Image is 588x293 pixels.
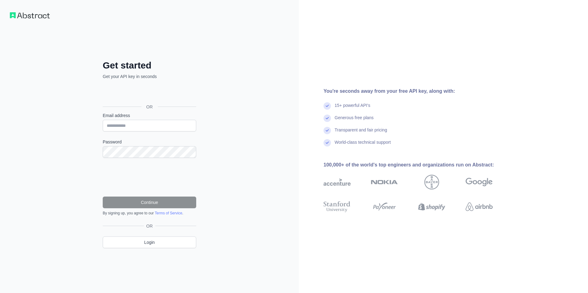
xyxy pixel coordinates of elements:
[103,139,196,145] label: Password
[103,165,196,189] iframe: reCAPTCHA
[324,175,351,189] img: accenture
[324,200,351,213] img: stanford university
[324,127,331,134] img: check mark
[324,88,512,95] div: You're seconds away from your free API key, along with:
[10,12,50,18] img: Workflow
[324,115,331,122] img: check mark
[418,200,445,213] img: shopify
[103,60,196,71] h2: Get started
[335,102,370,115] div: 15+ powerful API's
[103,73,196,80] p: Get your API key in seconds
[335,127,387,139] div: Transparent and fair pricing
[103,197,196,208] button: Continue
[103,211,196,216] div: By signing up, you agree to our .
[324,139,331,146] img: check mark
[103,236,196,248] a: Login
[466,175,493,189] img: google
[155,211,182,215] a: Terms of Service
[103,112,196,119] label: Email address
[324,161,512,169] div: 100,000+ of the world's top engineers and organizations run on Abstract:
[100,86,198,100] iframe: Botón de Acceder con Google
[371,200,398,213] img: payoneer
[144,223,155,229] span: OR
[335,139,391,151] div: World-class technical support
[324,102,331,110] img: check mark
[466,200,493,213] img: airbnb
[371,175,398,189] img: nokia
[335,115,374,127] div: Generous free plans
[141,104,158,110] span: OR
[424,175,439,189] img: bayer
